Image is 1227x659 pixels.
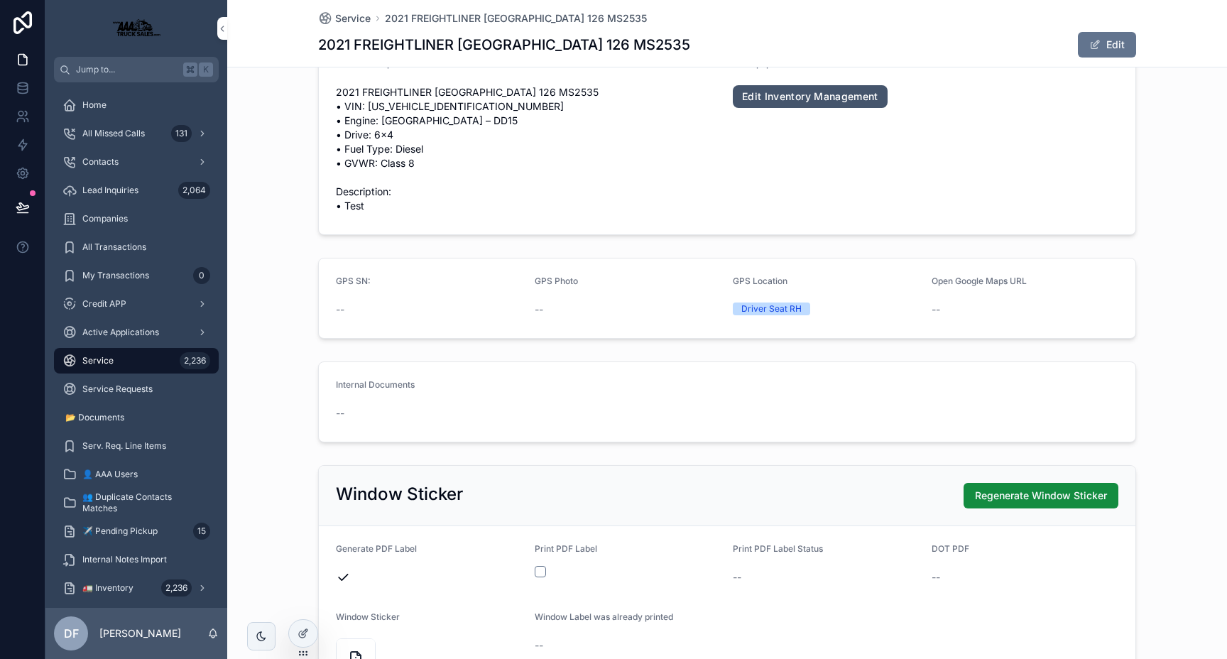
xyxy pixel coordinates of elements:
span: Home [82,99,107,111]
span: GPS Location [733,276,787,286]
span: Service [82,355,114,366]
span: GPS SN: [336,276,371,286]
span: Print PDF Label [535,543,597,554]
span: Active Applications [82,327,159,338]
span: All Transactions [82,241,146,253]
a: 🚛 Inventory2,236 [54,575,219,601]
a: Lead Inquiries2,064 [54,178,219,203]
div: 2,236 [180,352,210,369]
span: Service Requests [82,383,153,395]
span: -- [336,303,344,317]
span: Generate PDF Label [336,543,417,554]
span: Credit APP [82,298,126,310]
span: -- [932,303,940,317]
a: All Transactions [54,234,219,260]
h2: Window Sticker [336,483,463,506]
span: Contacts [82,156,119,168]
span: Internal Notes Import [82,554,167,565]
a: Service2,236 [54,348,219,374]
a: 2021 FREIGHTLINER [GEOGRAPHIC_DATA] 126 MS2535 [385,11,647,26]
a: Service [318,11,371,26]
span: Print PDF Label Status [733,543,823,554]
span: Serv. Req. Line Items [82,440,166,452]
button: Edit [1078,32,1136,58]
span: -- [932,570,940,584]
a: My Transactions0 [54,263,219,288]
span: 👥 Duplicate Contacts Matches [82,491,204,514]
a: 📂 Documents [54,405,219,430]
span: Jump to... [76,64,178,75]
a: All Missed Calls131 [54,121,219,146]
span: ✈️ Pending Pickup [82,525,158,537]
span: K [200,64,212,75]
button: Regenerate Window Sticker [964,483,1118,508]
a: Service Requests [54,376,219,402]
span: Lead Inquiries [82,185,138,196]
a: Serv. Req. Line Items [54,433,219,459]
a: Companies [54,206,219,232]
span: -- [535,638,543,653]
div: 131 [171,125,192,142]
div: 0 [193,267,210,284]
a: Contacts [54,149,219,175]
p: [PERSON_NAME] [99,626,181,641]
div: 2,064 [178,182,210,199]
a: Active Applications [54,320,219,345]
div: 2,236 [161,579,192,597]
span: -- [336,406,344,420]
span: 2021 FREIGHTLINER [GEOGRAPHIC_DATA] 126 MS2535 • VIN: [US_VEHICLE_IDENTIFICATION_NUMBER] • Engine... [336,85,721,213]
div: scrollable content [45,82,227,608]
a: 👤 AAA Users [54,462,219,487]
span: DF [64,625,79,642]
span: 🚛 Inventory [82,582,133,594]
span: Internal Documents [336,379,415,390]
span: Window Label was already printed [535,611,673,622]
span: GPS Photo [535,276,578,286]
a: ✈️ Pending Pickup15 [54,518,219,544]
span: Companies [82,213,128,224]
a: Credit APP [54,291,219,317]
span: Open Google Maps URL [932,276,1027,286]
span: -- [733,570,741,584]
span: Regenerate Window Sticker [975,489,1107,503]
button: Jump to...K [54,57,219,82]
a: Home [54,92,219,118]
span: -- [535,303,543,317]
span: All Missed Calls [82,128,145,139]
a: Edit Inventory Management [733,85,888,108]
a: 👥 Duplicate Contacts Matches [54,490,219,516]
span: DOT PDF [932,543,969,554]
h1: 2021 FREIGHTLINER [GEOGRAPHIC_DATA] 126 MS2535 [318,35,690,55]
span: My Transactions [82,270,149,281]
div: 15 [193,523,210,540]
span: Service [335,11,371,26]
img: App logo [105,17,168,40]
span: 👤 AAA Users [82,469,138,480]
div: Driver Seat RH [741,303,802,315]
a: Internal Notes Import [54,547,219,572]
span: 📂 Documents [65,412,124,423]
span: Window Sticker [336,611,400,622]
